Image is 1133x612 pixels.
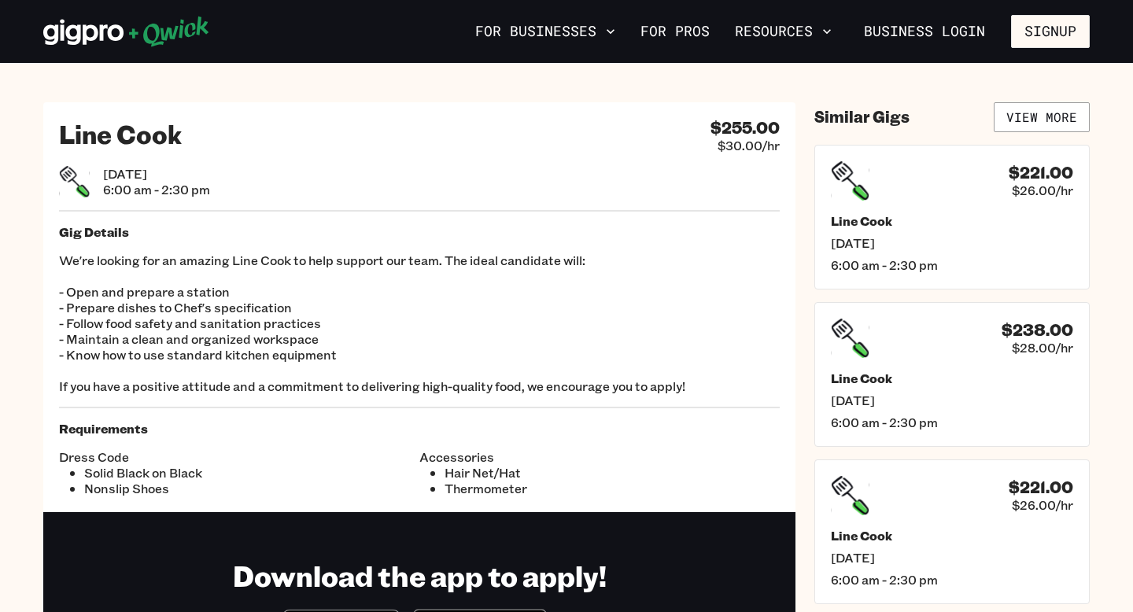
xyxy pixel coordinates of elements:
[1012,340,1073,356] span: $28.00/hr
[729,18,838,45] button: Resources
[851,15,998,48] a: Business Login
[59,449,419,465] span: Dress Code
[831,213,1073,229] h5: Line Cook
[1012,182,1073,198] span: $26.00/hr
[103,182,210,197] span: 6:00 am - 2:30 pm
[469,18,622,45] button: For Businesses
[814,302,1090,447] a: $238.00$28.00/hrLine Cook[DATE]6:00 am - 2:30 pm
[718,138,780,153] span: $30.00/hr
[831,371,1073,386] h5: Line Cook
[710,118,780,138] h4: $255.00
[994,102,1090,132] a: View More
[59,253,780,394] p: We're looking for an amazing Line Cook to help support our team. The ideal candidate will: - Open...
[84,465,419,481] li: Solid Black on Black
[1011,15,1090,48] button: Signup
[59,118,182,149] h2: Line Cook
[831,235,1073,251] span: [DATE]
[814,459,1090,604] a: $221.00$26.00/hrLine Cook[DATE]6:00 am - 2:30 pm
[103,166,210,182] span: [DATE]
[1012,497,1073,513] span: $26.00/hr
[814,107,910,127] h4: Similar Gigs
[831,572,1073,588] span: 6:00 am - 2:30 pm
[1002,320,1073,340] h4: $238.00
[634,18,716,45] a: For Pros
[1009,163,1073,182] h4: $221.00
[59,224,780,240] h5: Gig Details
[831,393,1073,408] span: [DATE]
[84,481,419,496] li: Nonslip Shoes
[831,528,1073,544] h5: Line Cook
[233,558,607,593] h1: Download the app to apply!
[445,481,780,496] li: Thermometer
[814,145,1090,289] a: $221.00$26.00/hrLine Cook[DATE]6:00 am - 2:30 pm
[1009,477,1073,497] h4: $221.00
[831,415,1073,430] span: 6:00 am - 2:30 pm
[419,449,780,465] span: Accessories
[831,550,1073,566] span: [DATE]
[59,421,780,437] h5: Requirements
[445,465,780,481] li: Hair Net/Hat
[831,257,1073,273] span: 6:00 am - 2:30 pm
